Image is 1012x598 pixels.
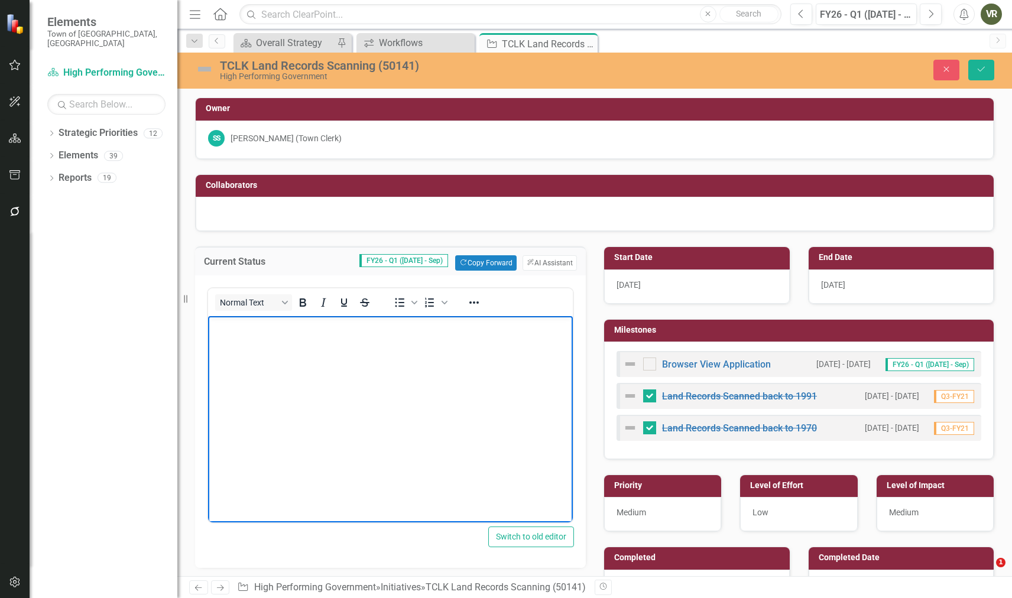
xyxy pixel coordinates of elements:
div: TCLK Land Records Scanning (50141) [426,581,586,593]
img: Not Defined [195,60,214,79]
a: Elements [59,149,98,162]
div: 19 [98,173,116,183]
div: SS [208,130,225,147]
h3: Current Status [204,256,286,267]
h3: Level of Effort [750,481,851,490]
span: Normal Text [220,298,278,307]
h3: Start Date [614,253,784,262]
button: Underline [334,294,354,311]
a: Reports [59,171,92,185]
span: Q3-FY21 [934,422,974,435]
span: [DATE] [617,280,641,290]
img: Not Defined [623,357,637,371]
small: [DATE] - [DATE] [816,359,871,370]
button: FY26 - Q1 ([DATE] - Sep) [816,4,917,25]
span: FY26 - Q1 ([DATE] - Sep) [885,358,974,371]
button: Bold [293,294,313,311]
h3: Completed Date [819,553,988,562]
button: AI Assistant [523,255,577,271]
div: 39 [104,151,123,161]
img: ClearPoint Strategy [6,14,27,34]
span: FY26 - Q1 ([DATE] - Sep) [359,254,448,267]
button: VR [981,4,1002,25]
h3: Milestones [614,326,988,334]
small: [DATE] - [DATE] [865,422,919,434]
span: Search [736,9,761,18]
button: Switch to old editor [488,526,574,547]
small: Town of [GEOGRAPHIC_DATA], [GEOGRAPHIC_DATA] [47,29,166,48]
button: Strikethrough [355,294,375,311]
h3: Owner [206,104,988,113]
input: Search ClearPoint... [239,4,781,25]
a: High Performing Government [47,66,166,80]
button: Italic [313,294,333,311]
button: Copy Forward [455,255,516,271]
h3: Collaborators [206,181,988,190]
a: Overall Strategy [236,35,334,50]
button: Reveal or hide additional toolbar items [464,294,484,311]
h3: Priority [614,481,715,490]
span: 1 [996,558,1005,567]
button: Search [719,6,779,22]
span: Medium [889,508,919,517]
span: Q3-FY21 [934,390,974,403]
img: Not Defined [623,421,637,435]
a: Land Records Scanned back to 1970 [662,422,817,434]
div: Workflows [379,35,472,50]
div: 12 [144,128,163,138]
div: Bullet list [390,294,419,311]
a: High Performing Government [254,581,376,593]
div: High Performing Government [220,72,641,81]
div: FY26 - Q1 ([DATE] - Sep) [820,8,913,22]
a: Land Records Scanned back to 1991 [662,391,817,402]
a: Strategic Priorities [59,126,138,140]
input: Search Below... [47,94,166,115]
a: Initiatives [381,581,421,593]
div: » » [237,581,586,594]
small: [DATE] - [DATE] [865,391,919,402]
span: [DATE] [821,280,845,290]
button: Block Normal Text [215,294,292,311]
a: Workflows [359,35,472,50]
span: Medium [617,508,646,517]
iframe: Rich Text Area [208,316,573,522]
iframe: Intercom live chat [972,558,1000,586]
div: Numbered list [420,294,449,311]
h3: End Date [819,253,988,262]
h3: Completed [614,553,784,562]
div: TCLK Land Records Scanning (50141) [502,37,595,51]
a: Browser View Application [662,359,771,370]
h3: Level of Impact [887,481,988,490]
span: Elements [47,15,166,29]
div: TCLK Land Records Scanning (50141) [220,59,641,72]
span: Low [752,508,768,517]
img: Not Defined [623,389,637,403]
div: [PERSON_NAME] (Town Clerk) [231,132,342,144]
div: Overall Strategy [256,35,334,50]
